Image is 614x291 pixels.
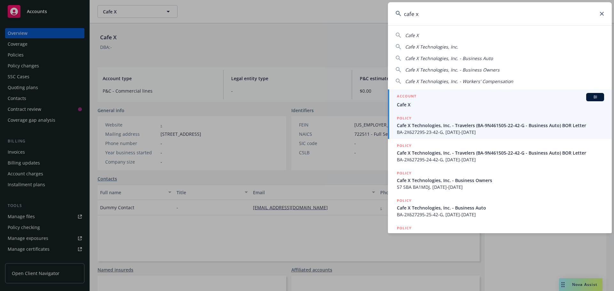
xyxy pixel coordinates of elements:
span: BI [589,94,602,100]
h5: POLICY [397,225,412,231]
span: BA-2X627295-25-42-G, [DATE]-[DATE] [397,211,604,218]
span: 57 SBA BA1MDJ, [DATE]-[DATE] [397,184,604,190]
span: BA-2X627295-24-42-G, [DATE]-[DATE] [397,156,604,163]
h5: POLICY [397,142,412,149]
input: Search... [388,2,612,25]
h5: POLICY [397,115,412,121]
a: ACCOUNTBICafe X [388,89,612,111]
span: Cafe X Technologies, Inc. - Business Auto [405,55,493,61]
span: Cafe X Technologies, Inc. - Business Auto [397,204,604,211]
h5: POLICY [397,170,412,176]
span: Cafe X Technologies, Inc. - Travelers (BA-9N461505-22-42-G - Business Auto) BOR Letter [397,149,604,156]
span: Cafe X Technologies, Inc. [405,44,458,50]
a: POLICYCafe X Technologies, Inc. - Travelers (BA-9N461505-22-42-G - Business Auto) BOR LetterBA-2X... [388,139,612,166]
span: BA-2X627295-23-42-G, [DATE]-[DATE] [397,129,604,135]
span: Cafe X Technologies, Inc. - Workers' Compensation [397,232,604,239]
a: POLICYCafe X Technologies, Inc. - Workers' Compensation [388,221,612,249]
a: POLICYCafe X Technologies, Inc. - Travelers (BA-9N461505-22-42-G - Business Auto) BOR LetterBA-2X... [388,111,612,139]
span: Cafe X Technologies, Inc. - Workers' Compensation [405,78,513,84]
h5: POLICY [397,197,412,204]
a: POLICYCafe X Technologies, Inc. - Business Owners57 SBA BA1MDJ, [DATE]-[DATE] [388,166,612,194]
a: POLICYCafe X Technologies, Inc. - Business AutoBA-2X627295-25-42-G, [DATE]-[DATE] [388,194,612,221]
span: Cafe X Technologies, Inc. - Travelers (BA-9N461505-22-42-G - Business Auto) BOR Letter [397,122,604,129]
span: Cafe X [397,101,604,108]
h5: ACCOUNT [397,93,416,101]
span: Cafe X [405,32,419,38]
span: Cafe X Technologies, Inc. - Business Owners [405,67,500,73]
span: Cafe X Technologies, Inc. - Business Owners [397,177,604,184]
